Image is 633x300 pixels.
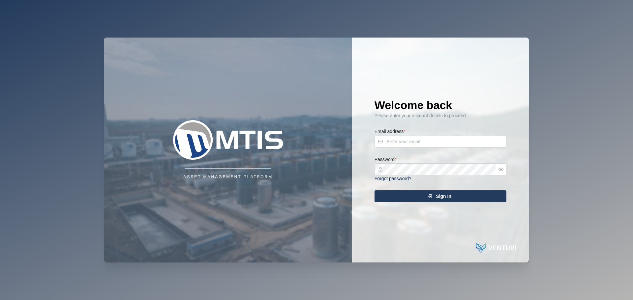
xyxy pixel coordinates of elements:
div: Asset Management Platform [183,174,273,180]
a: Forgot password? [375,176,411,181]
img: Company Logo [162,120,294,160]
label: Password [375,156,397,163]
h1: Welcome back [375,98,506,112]
img: Powered by: Venturi [476,241,516,255]
div: Please enter your account details to proceed [375,112,506,120]
label: Email address [375,128,406,135]
input: Enter your email [375,136,506,148]
span: Sign In [436,191,451,202]
button: Sign In [375,190,506,202]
